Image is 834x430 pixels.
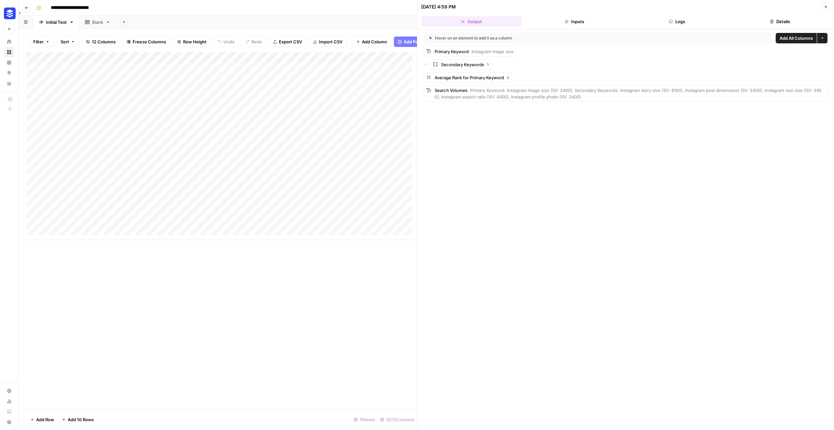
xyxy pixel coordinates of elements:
span: Secondary Keywords [441,61,484,68]
span: Primary Keyword: Instagram image size (SV: 2400), Secondary Keywords: Instagram story size (SV: 8... [435,88,821,99]
div: Hover on an element to add it as a column [429,35,640,41]
button: Details [730,16,830,27]
div: Blank [92,19,103,25]
span: Add All Columns [780,35,813,41]
button: Row Height [173,37,211,47]
button: Output [421,16,522,27]
a: Settings [4,386,14,396]
button: Import CSV [309,37,347,47]
span: Add 10 Rows [68,416,94,423]
span: Add Column [362,38,387,45]
a: Opportunities [4,68,14,78]
button: Filter [29,37,54,47]
span: Add Row [36,416,54,423]
button: Add 10 Rows [58,414,98,425]
a: Blank [79,16,116,29]
button: Freeze Columns [122,37,170,47]
button: Sort [56,37,79,47]
button: Secondary Keywords5 [430,59,491,70]
button: Redo [241,37,266,47]
button: Add All Columns [776,33,817,43]
span: Row Height [183,38,207,45]
a: Learning Hub [4,407,14,417]
a: Usage [4,396,14,407]
a: Home [4,37,14,47]
img: Buffer Logo [4,7,16,19]
a: Insights [4,57,14,68]
button: Add Column [352,37,391,47]
span: Import CSV [319,38,342,45]
button: Logs [627,16,727,27]
a: Browse [4,47,14,57]
span: 5 [487,62,489,67]
a: Your Data [4,78,14,89]
span: Instagram image size [471,49,514,54]
span: 12 Columns [92,38,116,45]
span: Redo [252,38,262,45]
span: Undo [223,38,235,45]
span: Sort [61,38,69,45]
button: Export CSV [269,37,306,47]
span: Add Power Agent [404,38,439,45]
span: Filter [33,38,44,45]
span: Export CSV [279,38,302,45]
div: Initial Test [46,19,67,25]
span: Search Volumes [435,88,467,93]
div: 15 Rows [351,414,378,425]
span: Average Rank for Primary Keyword [435,75,504,80]
button: Add Power Agent [394,37,443,47]
button: 12 Columns [82,37,120,47]
button: Workspace: Buffer [4,5,14,22]
button: Add Row [26,414,58,425]
div: [DATE] 4:59 PM [421,4,456,10]
div: 12/12 Columns [378,414,417,425]
button: Undo [213,37,239,47]
a: Initial Test [33,16,79,29]
span: Primary Keyword [435,49,469,54]
button: Help + Support [4,417,14,427]
span: 4 [507,75,509,80]
span: Freeze Columns [133,38,166,45]
button: Inputs [524,16,625,27]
